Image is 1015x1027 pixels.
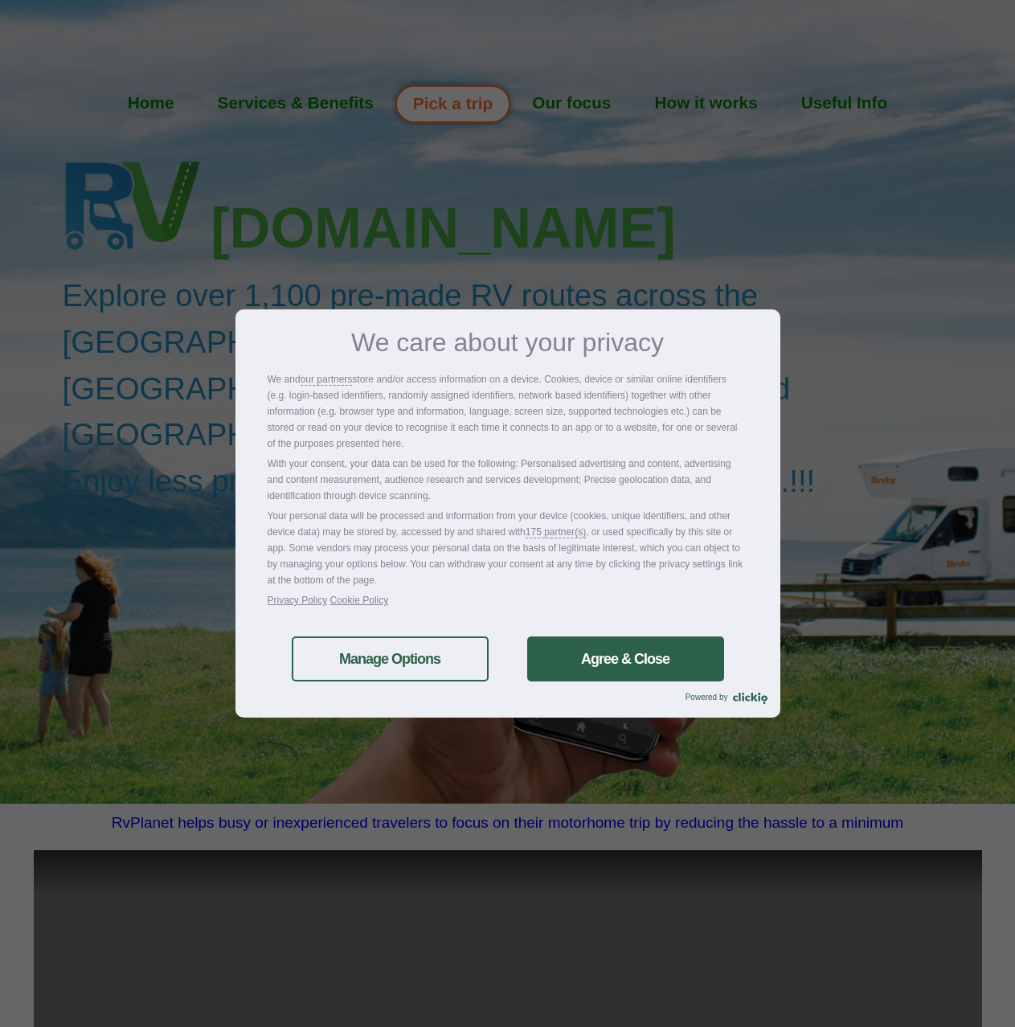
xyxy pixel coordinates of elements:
[268,456,748,504] p: With your consent, your data can be used for the following: Personalised advertising and content,...
[526,524,586,540] a: 175 partner(s)
[686,693,733,702] span: Powered by
[330,595,389,606] a: Cookie Policy
[268,508,748,588] p: Your personal data will be processed and information from your device (cookies, unique identifier...
[268,595,328,606] a: Privacy Policy
[268,329,748,355] h3: We care about your privacy
[301,371,353,387] a: our partners
[268,371,748,452] p: We and store and/or access information on a device. Cookies, device or similar online identifiers...
[292,636,489,681] a: Manage Options
[527,636,724,681] a: Agree & Close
